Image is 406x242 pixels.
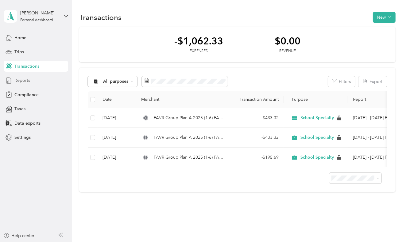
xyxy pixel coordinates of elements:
button: Export [358,76,387,87]
div: -$1,062.33 [174,36,223,46]
span: FAVR Group Plan A 2025 (1-6) FAVR program [154,115,224,121]
button: Help center [3,233,35,239]
div: [PERSON_NAME] [20,10,59,16]
button: New [373,12,396,23]
span: School Specialty [300,115,334,121]
span: Settings [14,134,31,141]
div: - $195.69 [233,154,279,161]
span: School Specialty [300,135,334,140]
div: Personal dashboard [20,18,53,22]
div: Expenses [174,48,223,54]
td: [DATE] [98,148,136,168]
th: Transaction Amount [228,91,284,108]
span: Home [14,35,26,41]
span: Transactions [14,63,39,70]
span: FAVR Group Plan A 2025 (1-6) FAVR program [154,134,224,141]
div: $0.00 [275,36,300,46]
span: Taxes [14,106,25,112]
td: [DATE] [98,108,136,128]
th: Date [98,91,136,108]
div: - $433.32 [233,115,279,121]
th: Merchant [136,91,228,108]
span: Reports [14,77,30,84]
td: [DATE] [98,128,136,148]
span: School Specialty [300,155,334,160]
button: Filters [328,76,355,87]
iframe: Everlance-gr Chat Button Frame [372,208,406,242]
div: Revenue [275,48,300,54]
div: - $433.32 [233,134,279,141]
h1: Transactions [79,14,122,21]
span: Compliance [14,92,39,98]
span: FAVR Group Plan A 2025 (1-6) FAVR program [154,154,224,161]
span: All purposes [103,79,129,84]
span: Trips [14,49,24,55]
span: Purpose [288,97,308,102]
span: Data exports [14,120,41,127]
